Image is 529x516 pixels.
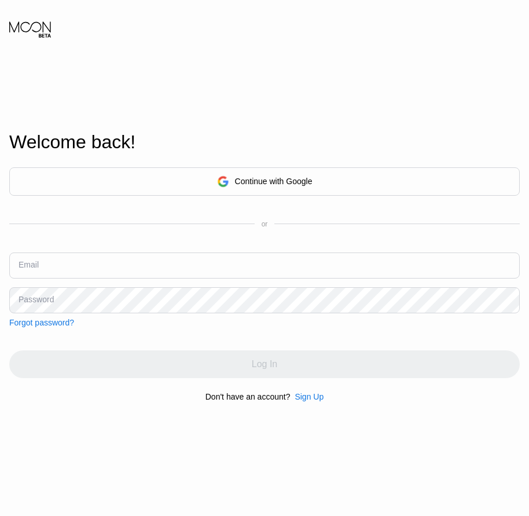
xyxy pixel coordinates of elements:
[9,318,74,327] div: Forgot password?
[19,295,54,304] div: Password
[290,392,324,401] div: Sign Up
[295,392,324,401] div: Sign Up
[19,260,39,269] div: Email
[9,131,520,153] div: Welcome back!
[205,392,291,401] div: Don't have an account?
[262,220,268,228] div: or
[235,177,313,186] div: Continue with Google
[9,167,520,196] div: Continue with Google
